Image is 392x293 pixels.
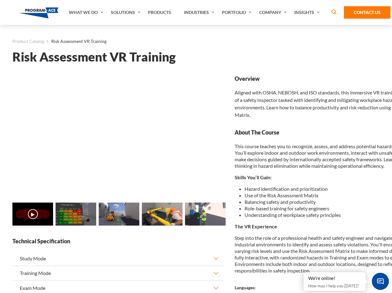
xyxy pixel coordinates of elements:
[12,251,225,266] button: Study Mode
[56,203,96,226] img: Risk Assessment VR Training - Preview 1
[28,209,38,219] button: ▶
[99,203,139,226] img: Risk Assessment VR Training - Preview 2
[12,75,225,195] iframe: Risk Assessment VR Training - Video 0
[12,37,44,45] a: Product Catalog
[19,7,59,18] img: Program-Ace
[185,203,226,226] img: Risk Assessment VR Training - Preview 4
[344,6,390,19] a: Contact Us
[308,275,361,282] div: We're online!
[12,203,53,226] img: Risk Assessment VR Training - Video 0
[44,37,106,45] li: Risk Assessment VR Training
[12,266,225,280] button: Training Mode
[12,237,225,245] strong: Technical Specification
[142,203,182,226] img: Risk Assessment VR Training - Preview 3
[235,285,256,290] strong: Languages:
[372,273,389,290] span: Chat Widget
[308,282,361,290] p: How may I help you [DATE]?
